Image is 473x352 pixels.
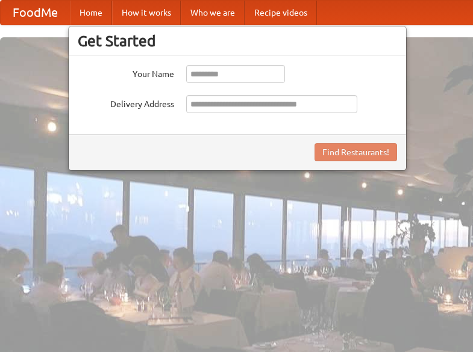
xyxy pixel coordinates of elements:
[70,1,112,25] a: Home
[181,1,245,25] a: Who we are
[315,143,397,161] button: Find Restaurants!
[78,95,174,110] label: Delivery Address
[245,1,317,25] a: Recipe videos
[78,65,174,80] label: Your Name
[112,1,181,25] a: How it works
[78,32,397,50] h3: Get Started
[1,1,70,25] a: FoodMe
